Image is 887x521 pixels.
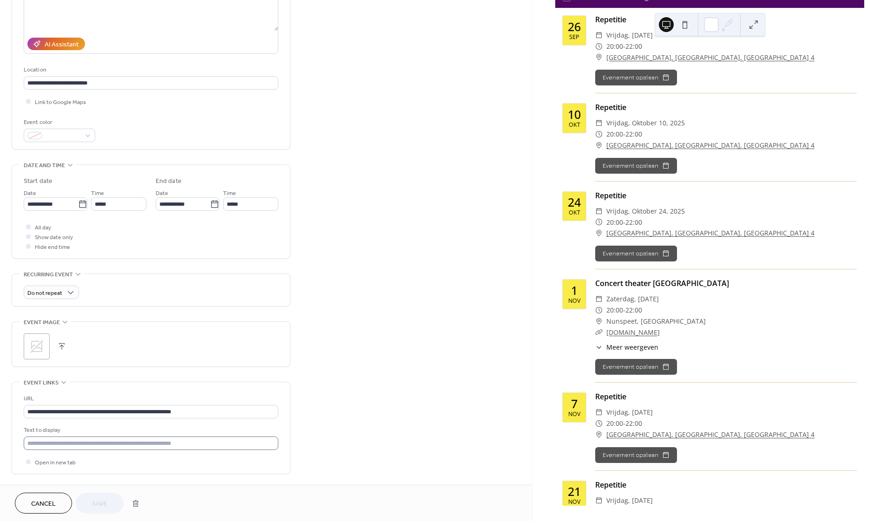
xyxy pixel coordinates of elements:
div: sep [569,34,579,40]
div: 26 [568,21,581,33]
button: AI Assistant [27,38,85,50]
div: Text to display [24,425,276,435]
div: ​ [595,407,603,418]
span: 22:00 [625,129,642,140]
div: ​ [595,305,603,316]
span: vrijdag, oktober 10, 2025 [606,117,685,129]
div: okt [569,210,580,216]
div: ​ [595,52,603,63]
div: ; [24,333,50,359]
button: Evenement opslaan [595,158,677,174]
span: - [623,129,625,140]
div: Repetitie [595,190,857,201]
span: - [623,305,625,316]
span: Date [156,189,168,198]
div: AI Assistant [45,40,79,50]
span: Nunspeet, [GEOGRAPHIC_DATA] [606,316,706,327]
div: Repetitie [595,14,857,25]
button: Evenement opslaan [595,246,677,261]
span: Cancel [31,499,56,509]
div: ​ [595,217,603,228]
div: ​ [595,342,603,352]
span: - [623,418,625,429]
a: [GEOGRAPHIC_DATA], [GEOGRAPHIC_DATA], [GEOGRAPHIC_DATA] 4 [606,228,815,239]
div: ​ [595,140,603,151]
div: Repetitie [595,102,857,113]
span: vrijdag, [DATE] [606,407,653,418]
span: Meer weergeven [606,342,658,352]
div: ​ [595,316,603,327]
div: Repetitie [595,479,857,490]
span: - [623,217,625,228]
span: zaterdag, [DATE] [606,293,659,305]
div: End date [156,176,182,186]
span: 22:00 [625,418,642,429]
div: 10 [568,109,581,120]
span: vrijdag, [DATE] [606,30,653,41]
div: 7 [571,398,578,410]
span: Date [24,189,36,198]
div: Repetitie [595,391,857,402]
div: ​ [595,117,603,129]
div: ​ [595,327,603,338]
button: Cancel [15,493,72,514]
a: [DOMAIN_NAME] [606,328,660,337]
div: URL [24,394,276,404]
span: Time [223,189,236,198]
span: Date and time [24,161,65,170]
div: nov [568,298,580,304]
span: - [623,41,625,52]
div: nov [568,411,580,417]
a: Concert theater [GEOGRAPHIC_DATA] [595,278,729,288]
div: okt [569,122,580,128]
div: ​ [595,206,603,217]
span: 22:00 [625,217,642,228]
button: Evenement opslaan [595,359,677,375]
div: Event color [24,117,93,127]
div: ​ [595,495,603,506]
div: nov [568,499,580,505]
div: ​ [595,293,603,305]
span: 22:00 [625,41,642,52]
span: vrijdag, oktober 24, 2025 [606,206,685,217]
span: 20:00 [606,129,623,140]
a: [GEOGRAPHIC_DATA], [GEOGRAPHIC_DATA], [GEOGRAPHIC_DATA] 4 [606,429,815,440]
div: 1 [571,285,578,296]
div: ​ [595,129,603,140]
div: Location [24,65,276,75]
div: 21 [568,486,581,497]
span: 22:00 [625,305,642,316]
span: All day [35,223,51,233]
div: ​ [595,429,603,440]
span: Link to Google Maps [35,98,86,107]
span: Time [91,189,104,198]
button: Evenement opslaan [595,447,677,463]
span: Hide end time [35,242,70,252]
button: Evenement opslaan [595,70,677,85]
a: [GEOGRAPHIC_DATA], [GEOGRAPHIC_DATA], [GEOGRAPHIC_DATA] 4 [606,140,815,151]
span: Event image [24,318,60,327]
div: ​ [595,418,603,429]
span: Recurring event [24,270,73,280]
div: ​ [595,228,603,239]
span: 20:00 [606,217,623,228]
div: ​ [595,41,603,52]
span: Do not repeat [27,288,62,299]
span: 20:00 [606,418,623,429]
span: Event links [24,378,59,388]
button: ​Meer weergeven [595,342,658,352]
span: vrijdag, [DATE] [606,495,653,506]
div: 24 [568,196,581,208]
span: 20:00 [606,305,623,316]
div: Start date [24,176,53,186]
span: 20:00 [606,41,623,52]
span: Open in new tab [35,458,76,468]
div: ​ [595,30,603,41]
a: [GEOGRAPHIC_DATA], [GEOGRAPHIC_DATA], [GEOGRAPHIC_DATA] 4 [606,52,815,63]
span: Show date only [35,233,73,242]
